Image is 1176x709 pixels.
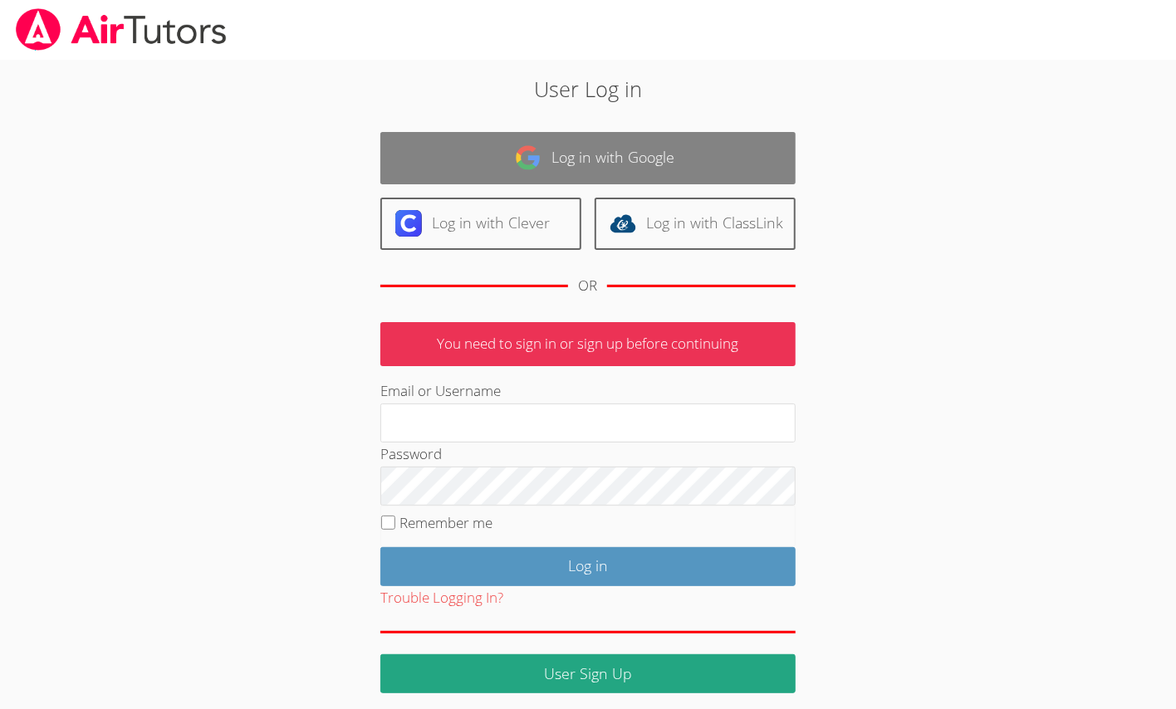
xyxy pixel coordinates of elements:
a: Log in with Clever [380,198,581,250]
label: Password [380,444,442,463]
img: classlink-logo-d6bb404cc1216ec64c9a2012d9dc4662098be43eaf13dc465df04b49fa7ab582.svg [610,210,636,237]
a: Log in with Google [380,132,796,184]
label: Remember me [399,513,492,532]
p: You need to sign in or sign up before continuing [380,322,796,366]
a: Log in with ClassLink [595,198,796,250]
label: Email or Username [380,381,501,400]
button: Trouble Logging In? [380,586,503,610]
img: airtutors_banner-c4298cdbf04f3fff15de1276eac7730deb9818008684d7c2e4769d2f7ddbe033.png [14,8,228,51]
img: google-logo-50288ca7cdecda66e5e0955fdab243c47b7ad437acaf1139b6f446037453330a.svg [515,144,541,171]
div: OR [578,274,597,298]
img: clever-logo-6eab21bc6e7a338710f1a6ff85c0baf02591cd810cc4098c63d3a4b26e2feb20.svg [395,210,422,237]
h2: User Log in [271,73,906,105]
input: Log in [380,547,796,586]
a: User Sign Up [380,654,796,693]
